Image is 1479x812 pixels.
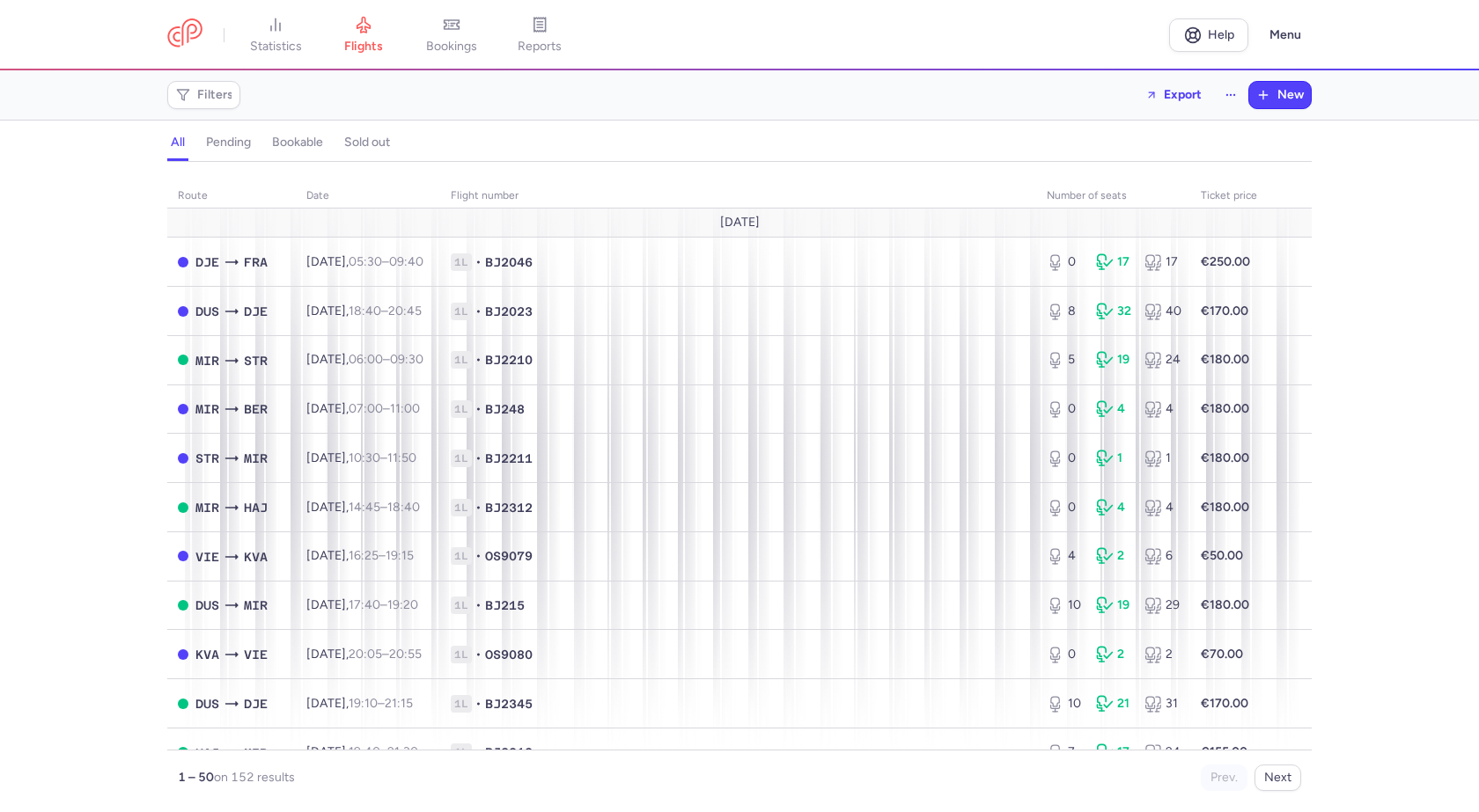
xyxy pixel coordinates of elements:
span: [DATE], [306,450,416,465]
a: CitizenPlane red outlined logo [167,18,202,51]
time: 17:40 [349,597,380,612]
span: OS9079 [485,547,533,565]
time: 18:40 [387,500,420,515]
div: 0 [1047,646,1082,663]
button: New [1249,82,1311,108]
strong: €180.00 [1201,597,1249,612]
th: date [296,183,440,209]
span: 1L [451,547,472,565]
strong: 1 – 50 [178,770,214,785]
span: [DATE], [306,500,420,515]
div: 4 [1047,547,1082,565]
h4: all [171,135,185,150]
div: 29 [1144,596,1180,614]
div: 19 [1096,351,1131,369]
a: flights [320,16,408,55]
span: VIE [244,645,268,664]
span: [DATE], [306,548,414,563]
span: statistics [250,39,302,55]
span: – [349,696,413,711]
div: 10 [1047,695,1082,713]
div: 2 [1096,547,1131,565]
span: • [475,303,482,320]
span: – [349,401,420,416]
div: 4 [1144,499,1180,516]
div: 1 [1096,450,1131,467]
span: • [475,253,482,271]
span: 1L [451,400,472,418]
time: 20:45 [388,304,422,318]
time: 10:30 [349,450,380,465]
div: 24 [1144,351,1180,369]
strong: €250.00 [1201,254,1250,269]
div: 40 [1144,303,1180,320]
span: MIR [195,399,219,419]
th: number of seats [1036,183,1190,209]
span: BER [244,399,268,419]
span: BJ2313 [485,743,533,761]
div: 0 [1047,450,1082,467]
span: DUS [195,302,219,321]
span: [DATE], [306,352,423,367]
h4: bookable [272,135,323,150]
span: DUS [195,694,219,713]
span: MIR [244,596,268,615]
a: bookings [408,16,496,55]
span: DJE [244,694,268,713]
span: DJE [195,252,219,272]
span: • [475,695,482,713]
div: 31 [1144,695,1180,713]
span: • [475,547,482,565]
th: Ticket price [1190,183,1268,209]
span: MIR [244,449,268,468]
div: 2 [1144,646,1180,663]
strong: €170.00 [1201,696,1248,711]
div: 17 [1096,253,1131,271]
div: 19 [1096,596,1131,614]
button: Prev. [1201,764,1247,791]
span: – [349,352,423,367]
span: HAJ [244,498,268,517]
span: [DATE], [306,304,422,318]
time: 09:30 [390,352,423,367]
div: 10 [1047,596,1082,614]
div: 21 [1096,695,1131,713]
a: statistics [232,16,320,55]
span: 1L [451,695,472,713]
span: MIR [195,351,219,370]
span: 1L [451,596,472,614]
span: 1L [451,253,472,271]
time: 18:40 [349,304,381,318]
button: Filters [168,82,239,108]
span: 1L [451,303,472,320]
span: 1L [451,646,472,663]
span: 1L [451,499,472,516]
span: – [349,548,414,563]
span: [DATE], [306,401,420,416]
button: Menu [1259,18,1312,52]
span: 1L [451,351,472,369]
span: [DATE], [306,254,423,269]
span: • [475,596,482,614]
span: [DATE], [306,744,418,759]
time: 05:30 [349,254,382,269]
span: 1L [451,743,472,761]
strong: €180.00 [1201,500,1249,515]
time: 19:10 [349,696,378,711]
span: [DATE], [306,597,418,612]
div: 17 [1144,253,1180,271]
th: route [167,183,296,209]
button: Next [1255,764,1301,791]
time: 11:50 [387,450,416,465]
time: 20:55 [389,647,422,662]
span: BJ2211 [485,450,533,467]
span: BJ2312 [485,499,533,516]
span: OS9080 [485,646,533,663]
div: 5 [1047,351,1082,369]
div: 6 [1144,547,1180,565]
div: 0 [1047,499,1082,516]
span: – [349,304,422,318]
span: reports [518,39,562,55]
div: 4 [1144,400,1180,418]
span: – [349,597,418,612]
